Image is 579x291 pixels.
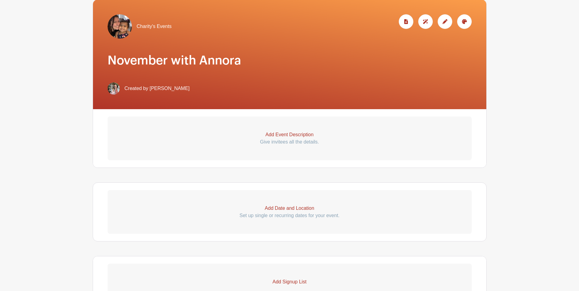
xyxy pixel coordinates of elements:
[137,23,172,30] span: Charity's Events
[108,116,472,160] a: Add Event Description Give invitees all the details.
[108,131,472,138] p: Add Event Description
[108,212,472,219] p: Set up single or recurring dates for your event.
[108,82,120,95] img: 2D9E7793-2FB3-4991-8B6A-AACF7A97B1E4.jpeg
[108,53,472,68] h1: November with Annora
[108,190,472,234] a: Add Date and Location Set up single or recurring dates for your event.
[108,205,472,212] p: Add Date and Location
[108,278,472,286] p: Add Signup List
[125,85,190,92] span: Created by [PERSON_NAME]
[108,138,472,146] p: Give invitees all the details.
[108,14,172,39] a: Charity's Events
[108,14,132,39] img: IMG_1767.jpeg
